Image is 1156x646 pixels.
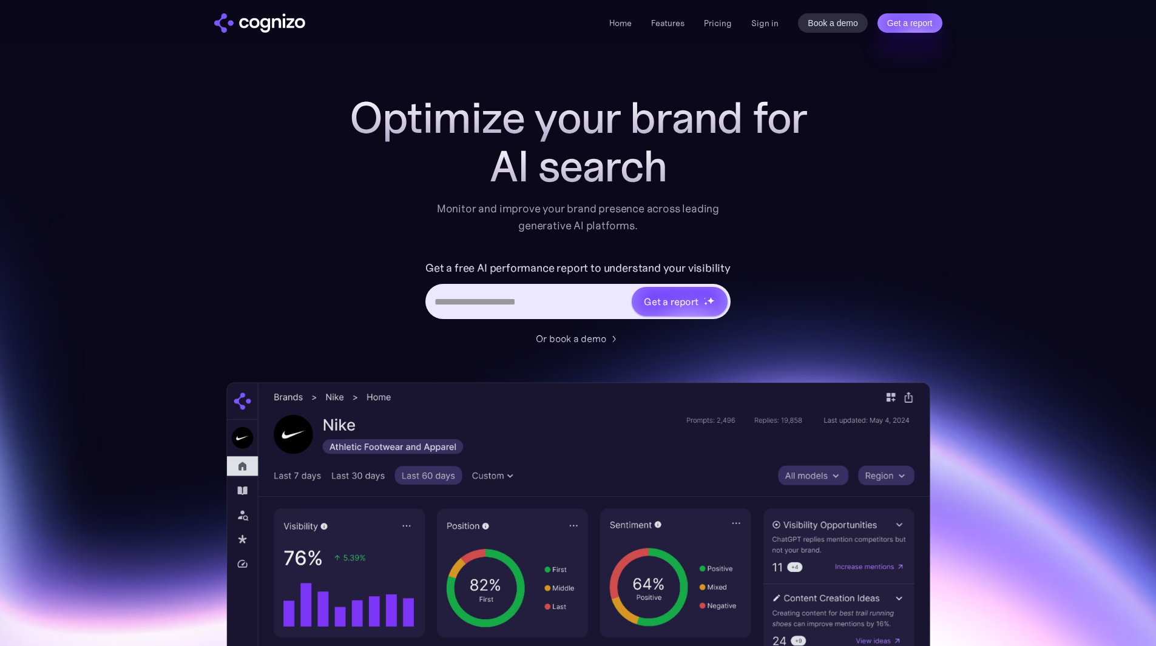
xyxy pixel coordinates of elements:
[707,297,715,304] img: star
[704,297,706,299] img: star
[644,294,698,309] div: Get a report
[425,258,731,278] label: Get a free AI performance report to understand your visibility
[214,13,305,33] img: cognizo logo
[877,13,942,33] a: Get a report
[798,13,868,33] a: Book a demo
[651,18,684,29] a: Features
[609,18,632,29] a: Home
[704,18,732,29] a: Pricing
[214,13,305,33] a: home
[536,331,621,346] a: Or book a demo
[751,16,779,30] a: Sign in
[630,286,729,317] a: Get a reportstarstarstar
[536,331,606,346] div: Or book a demo
[704,301,708,306] img: star
[425,258,731,325] form: Hero URL Input Form
[429,200,728,234] div: Monitor and improve your brand presence across leading generative AI platforms.
[336,93,821,142] h1: Optimize your brand for
[336,142,821,190] div: AI search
